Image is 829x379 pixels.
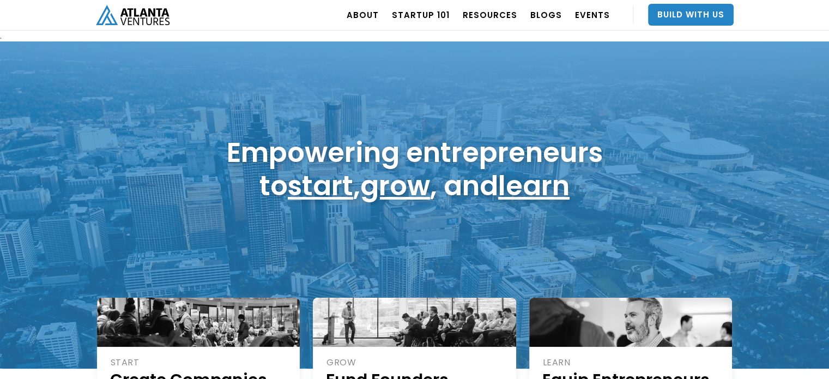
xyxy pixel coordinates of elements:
a: learn [498,166,570,205]
a: start [288,166,353,205]
div: LEARN [543,357,721,369]
a: grow [360,166,430,205]
div: GROW [326,357,504,369]
a: Build With Us [648,4,734,26]
div: START [111,357,288,369]
h1: Empowering entrepreneurs to , , and [227,136,603,202]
